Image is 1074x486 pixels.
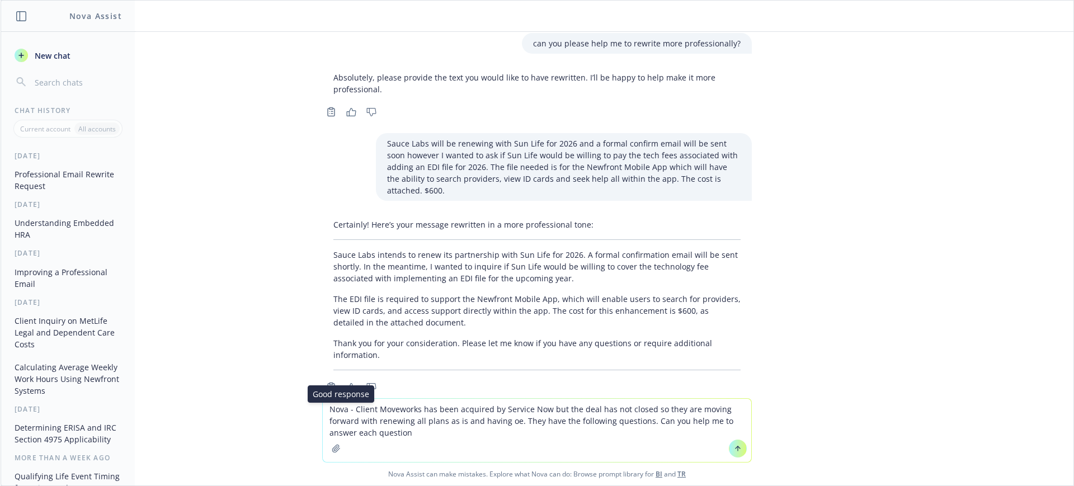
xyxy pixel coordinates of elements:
[10,418,126,449] button: Determining ERISA and IRC Section 4975 Applicability
[333,72,741,95] p: Absolutely, please provide the text you would like to have rewritten. I’ll be happy to help make ...
[32,74,121,90] input: Search chats
[313,388,369,400] p: Good response
[1,106,135,115] div: Chat History
[387,138,741,196] p: Sauce Labs will be renewing with Sun Life for 2026 and a formal confirm email will be sent soon h...
[1,298,135,307] div: [DATE]
[333,337,741,361] p: Thank you for your consideration. Please let me know if you have any questions or require additio...
[326,382,336,392] svg: Copy to clipboard
[656,469,662,479] a: BI
[333,293,741,328] p: The EDI file is required to support the Newfront Mobile App, which will enable users to search fo...
[10,45,126,65] button: New chat
[69,10,122,22] h1: Nova Assist
[677,469,686,479] a: TR
[326,107,336,117] svg: Copy to clipboard
[333,249,741,284] p: Sauce Labs intends to renew its partnership with Sun Life for 2026. A formal confirmation email w...
[1,200,135,209] div: [DATE]
[362,104,380,120] button: Thumbs down
[10,358,126,400] button: Calculating Average Weekly Work Hours Using Newfront Systems
[1,151,135,161] div: [DATE]
[10,263,126,293] button: Improving a Professional Email
[1,404,135,414] div: [DATE]
[10,312,126,353] button: Client Inquiry on MetLife Legal and Dependent Care Costs
[32,50,70,62] span: New chat
[1,248,135,258] div: [DATE]
[78,124,116,134] p: All accounts
[5,463,1069,485] span: Nova Assist can make mistakes. Explore what Nova can do: Browse prompt library for and
[1,453,135,463] div: More than a week ago
[20,124,70,134] p: Current account
[10,214,126,244] button: Understanding Embedded HRA
[323,399,751,462] textarea: Nova - Client Moveworks has been acquired by Service Now but the deal has not closed so they are ...
[10,165,126,195] button: Professional Email Rewrite Request
[362,379,380,395] button: Thumbs down
[533,37,741,49] p: can you please help me to rewrite more professionally?
[333,219,741,230] p: Certainly! Here’s your message rewritten in a more professional tone:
